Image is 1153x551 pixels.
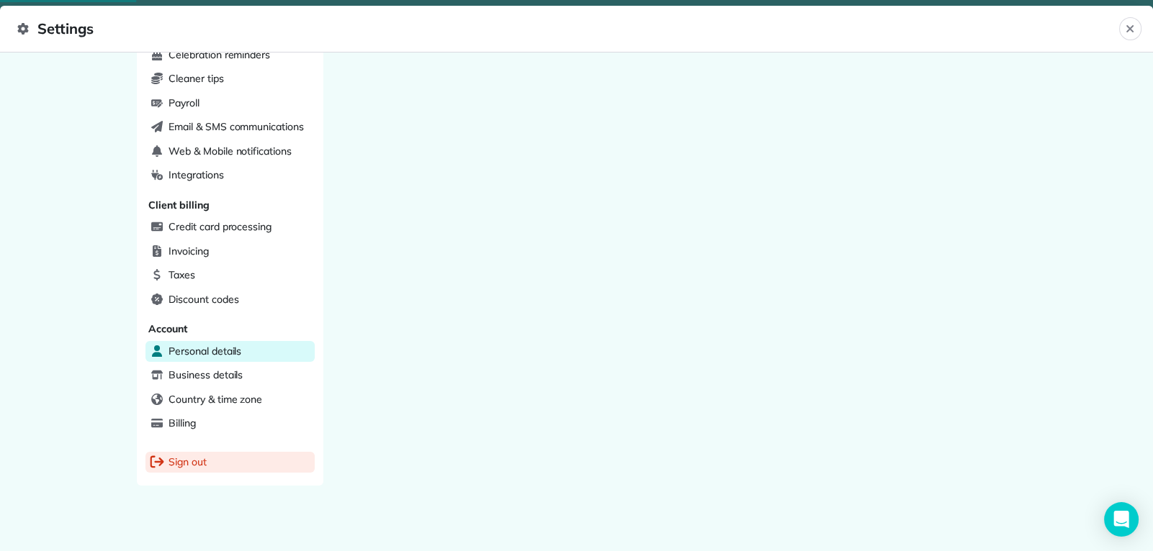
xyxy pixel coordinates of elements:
[148,199,209,211] span: Client billing
[169,219,272,234] span: Credit card processing
[145,289,315,311] a: Discount codes
[1104,502,1139,537] div: Open Intercom Messenger
[169,268,195,282] span: Taxes
[169,144,292,158] span: Web & Mobile notifications
[169,344,241,358] span: Personal details
[169,368,243,382] span: Business details
[145,413,315,434] a: Billing
[145,265,315,286] a: Taxes
[145,117,315,138] a: Email & SMS communications
[1119,17,1141,40] button: Close
[17,17,1119,40] span: Settings
[145,217,315,238] a: Credit card processing
[145,93,315,114] a: Payroll
[169,244,209,258] span: Invoicing
[145,241,315,263] a: Invoicing
[169,416,196,430] span: Billing
[169,47,270,62] span: Celebration reminders
[145,45,315,66] a: Celebration reminders
[148,322,187,335] span: Account
[145,341,315,363] a: Personal details
[169,392,262,406] span: Country & time zone
[169,71,224,86] span: Cleaner tips
[145,165,315,186] a: Integrations
[169,168,224,182] span: Integrations
[169,292,238,306] span: Discount codes
[145,389,315,411] a: Country & time zone
[145,68,315,90] a: Cleaner tips
[169,455,207,469] span: Sign out
[169,96,199,110] span: Payroll
[145,452,315,473] a: Sign out
[145,141,315,163] a: Web & Mobile notifications
[145,365,315,386] a: Business details
[169,119,304,134] span: Email & SMS communications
